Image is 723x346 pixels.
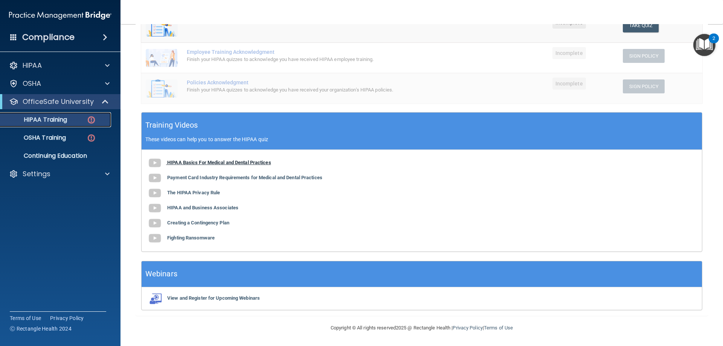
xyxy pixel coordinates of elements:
[147,186,162,201] img: gray_youtube_icon.38fcd6cc.png
[712,38,715,48] div: 2
[23,169,50,178] p: Settings
[10,314,41,322] a: Terms of Use
[167,190,220,195] b: The HIPAA Privacy Rule
[9,169,110,178] a: Settings
[22,32,75,43] h4: Compliance
[147,293,162,304] img: webinarIcon.c7ebbf15.png
[9,61,110,70] a: HIPAA
[284,316,559,340] div: Copyright © All rights reserved 2025 @ Rectangle Health | |
[167,205,238,210] b: HIPAA and Business Associates
[187,79,456,85] div: Policies Acknowledgment
[145,136,698,142] p: These videos can help you to answer the HIPAA quiz
[693,34,715,56] button: Open Resource Center, 2 new notifications
[147,216,162,231] img: gray_youtube_icon.38fcd6cc.png
[23,61,42,70] p: HIPAA
[147,201,162,216] img: gray_youtube_icon.38fcd6cc.png
[167,160,271,165] b: HIPAA Basics For Medical and Dental Practices
[147,155,162,171] img: gray_youtube_icon.38fcd6cc.png
[50,314,84,322] a: Privacy Policy
[23,79,41,88] p: OSHA
[623,49,665,63] button: Sign Policy
[453,325,482,331] a: Privacy Policy
[484,325,513,331] a: Terms of Use
[187,49,456,55] div: Employee Training Acknowledgment
[87,115,96,125] img: danger-circle.6113f641.png
[9,8,111,23] img: PMB logo
[10,325,72,332] span: Ⓒ Rectangle Health 2024
[167,235,215,241] b: Fighting Ransomware
[167,175,322,180] b: Payment Card Industry Requirements for Medical and Dental Practices
[145,119,198,132] h5: Training Videos
[5,116,67,123] p: HIPAA Training
[87,133,96,143] img: danger-circle.6113f641.png
[9,79,110,88] a: OSHA
[9,97,109,106] a: OfficeSafe University
[167,220,229,226] b: Creating a Contingency Plan
[167,295,260,301] b: View and Register for Upcoming Webinars
[5,134,66,142] p: OSHA Training
[623,18,659,32] button: Take Quiz
[5,152,108,160] p: Continuing Education
[147,171,162,186] img: gray_youtube_icon.38fcd6cc.png
[187,85,456,95] div: Finish your HIPAA quizzes to acknowledge you have received your organization’s HIPAA policies.
[187,55,456,64] div: Finish your HIPAA quizzes to acknowledge you have received HIPAA employee training.
[147,231,162,246] img: gray_youtube_icon.38fcd6cc.png
[145,267,177,280] h5: Webinars
[23,97,94,106] p: OfficeSafe University
[623,79,665,93] button: Sign Policy
[552,47,586,59] span: Incomplete
[685,294,714,323] iframe: Drift Widget Chat Controller
[552,78,586,90] span: Incomplete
